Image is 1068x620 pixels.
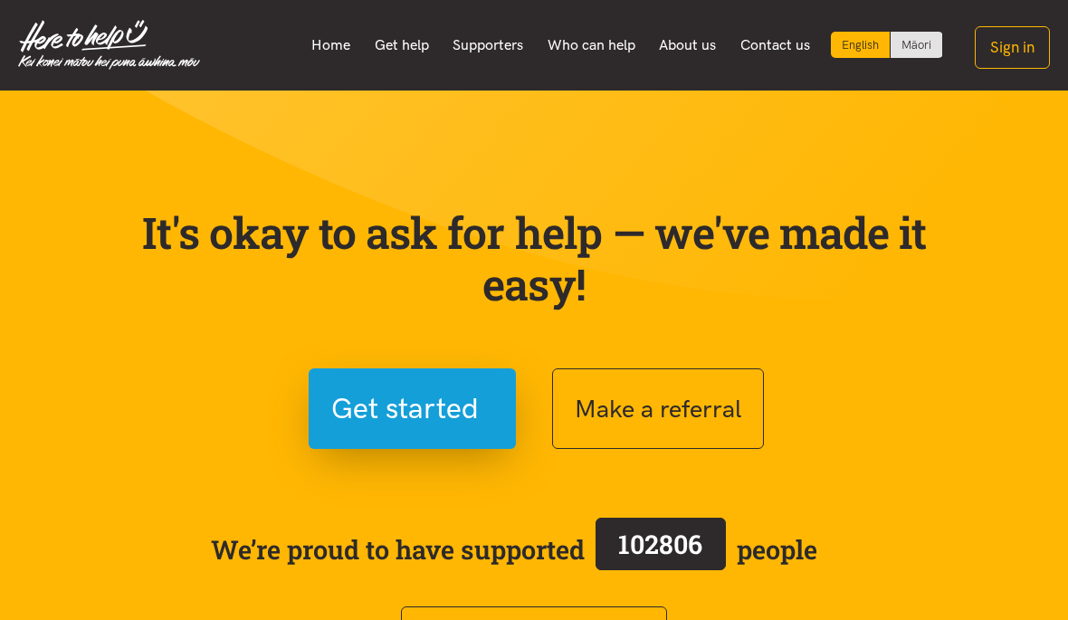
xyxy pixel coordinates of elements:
[891,32,942,58] a: Switch to Te Reo Māori
[585,514,737,585] a: 102806
[118,206,950,310] p: It's okay to ask for help — we've made it easy!
[831,32,891,58] div: Current language
[728,26,822,64] a: Contact us
[552,368,764,449] button: Make a referral
[362,26,441,64] a: Get help
[831,32,943,58] div: Language toggle
[647,26,729,64] a: About us
[211,514,817,585] span: We’re proud to have supported people
[331,386,479,432] span: Get started
[18,20,200,70] img: Home
[535,26,647,64] a: Who can help
[300,26,363,64] a: Home
[618,527,702,561] span: 102806
[309,368,516,449] button: Get started
[975,26,1050,69] button: Sign in
[441,26,536,64] a: Supporters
